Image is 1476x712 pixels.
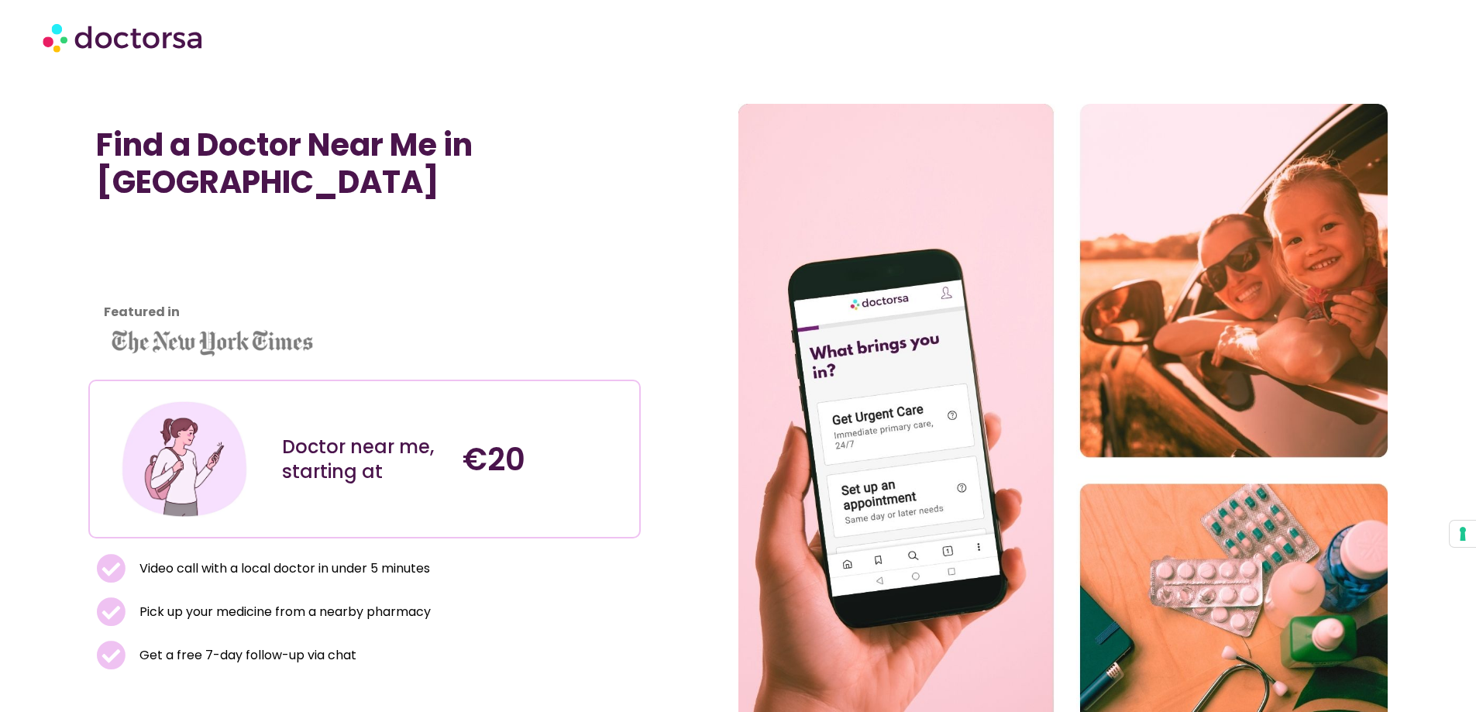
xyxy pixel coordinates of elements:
[136,645,356,666] span: Get a free 7-day follow-up via chat
[1450,521,1476,547] button: Your consent preferences for tracking technologies
[96,126,632,201] h1: Find a Doctor Near Me in [GEOGRAPHIC_DATA]
[96,216,236,332] iframe: Customer reviews powered by Trustpilot
[136,601,431,623] span: Pick up your medicine from a nearby pharmacy
[104,303,180,321] strong: Featured in
[282,435,447,484] div: Doctor near me, starting at
[463,441,628,478] h4: €20
[136,558,430,580] span: Video call with a local doctor in under 5 minutes
[119,393,250,525] img: Illustration depicting a young woman in a casual outfit, engaged with her smartphone. She has a p...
